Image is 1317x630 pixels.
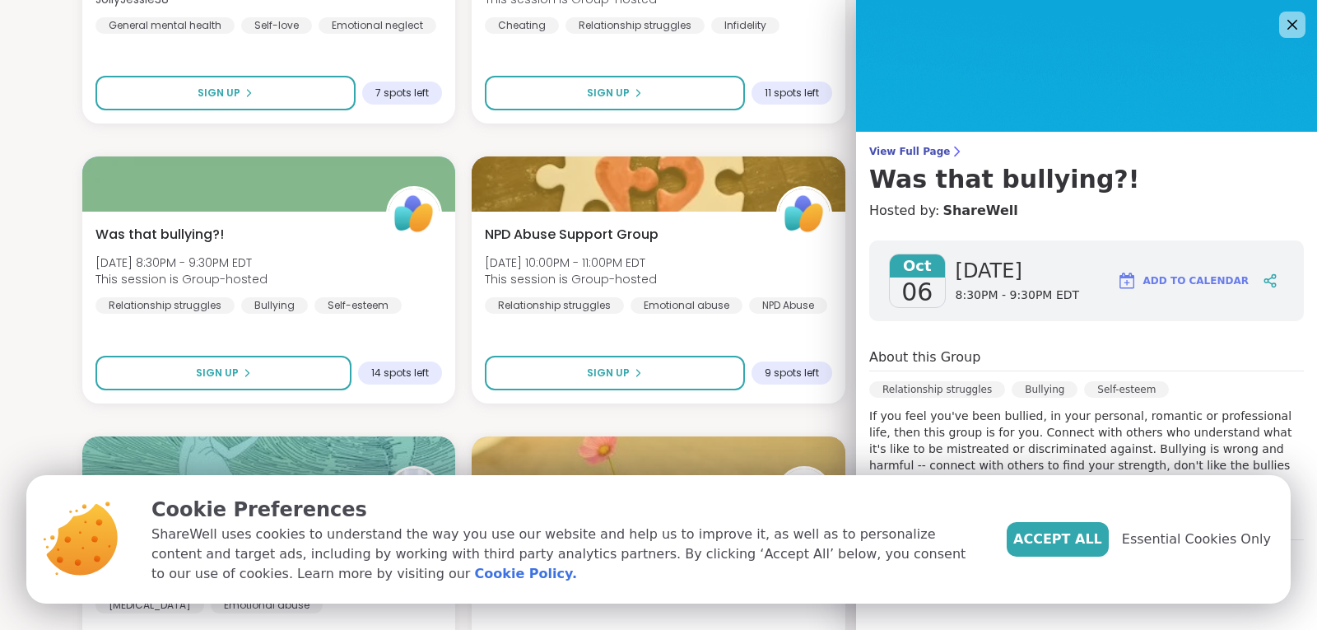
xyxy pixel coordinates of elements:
[475,564,577,584] a: Cookie Policy.
[241,297,308,314] div: Bullying
[1084,381,1169,398] div: Self-esteem
[319,17,436,34] div: Emotional neglect
[198,86,240,100] span: Sign Up
[151,495,980,525] p: Cookie Preferences
[485,225,658,245] span: NPD Abuse Support Group
[371,366,429,380] span: 14 spots left
[1007,522,1109,557] button: Accept All
[314,297,402,314] div: Self-esteem
[1012,381,1077,398] div: Bullying
[869,145,1304,158] span: View Full Page
[901,278,933,307] span: 06
[869,201,1304,221] h4: Hosted by:
[485,297,624,314] div: Relationship struggles
[389,469,440,520] img: CLove
[869,165,1304,194] h3: Was that bullying?!
[711,17,779,34] div: Infidelity
[869,408,1304,490] p: If you feel you've been bullied, in your personal, romantic or professional life, then this group...
[779,469,830,520] img: ShareWell
[485,271,657,287] span: This session is Group-hosted
[151,525,980,584] p: ShareWell uses cookies to understand the way you use our website and help us to improve it, as we...
[565,17,705,34] div: Relationship struggles
[95,254,268,271] span: [DATE] 8:30PM - 9:30PM EDT
[95,76,356,110] button: Sign Up
[956,287,1080,304] span: 8:30PM - 9:30PM EDT
[485,76,744,110] button: Sign Up
[890,254,945,278] span: Oct
[485,356,744,390] button: Sign Up
[485,254,657,271] span: [DATE] 10:00PM - 11:00PM EDT
[1117,271,1137,291] img: ShareWell Logomark
[375,86,429,100] span: 7 spots left
[631,297,742,314] div: Emotional abuse
[241,17,312,34] div: Self-love
[956,258,1080,284] span: [DATE]
[869,381,1005,398] div: Relationship struggles
[95,225,224,245] span: Was that bullying?!
[869,348,980,367] h4: About this Group
[95,356,351,390] button: Sign Up
[485,17,559,34] div: Cheating
[95,297,235,314] div: Relationship struggles
[211,597,323,614] div: Emotional abuse
[196,366,239,380] span: Sign Up
[1122,530,1271,549] span: Essential Cookies Only
[869,145,1304,194] a: View Full PageWas that bullying?!
[389,189,440,240] img: ShareWell
[587,86,630,100] span: Sign Up
[779,189,830,240] img: ShareWell
[942,201,1017,221] a: ShareWell
[765,366,819,380] span: 9 spots left
[1110,261,1256,301] button: Add to Calendar
[1013,530,1102,549] span: Accept All
[95,271,268,287] span: This session is Group-hosted
[95,597,204,614] div: [MEDICAL_DATA]
[749,297,827,314] div: NPD Abuse
[587,366,630,380] span: Sign Up
[95,17,235,34] div: General mental health
[1143,273,1249,288] span: Add to Calendar
[765,86,819,100] span: 11 spots left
